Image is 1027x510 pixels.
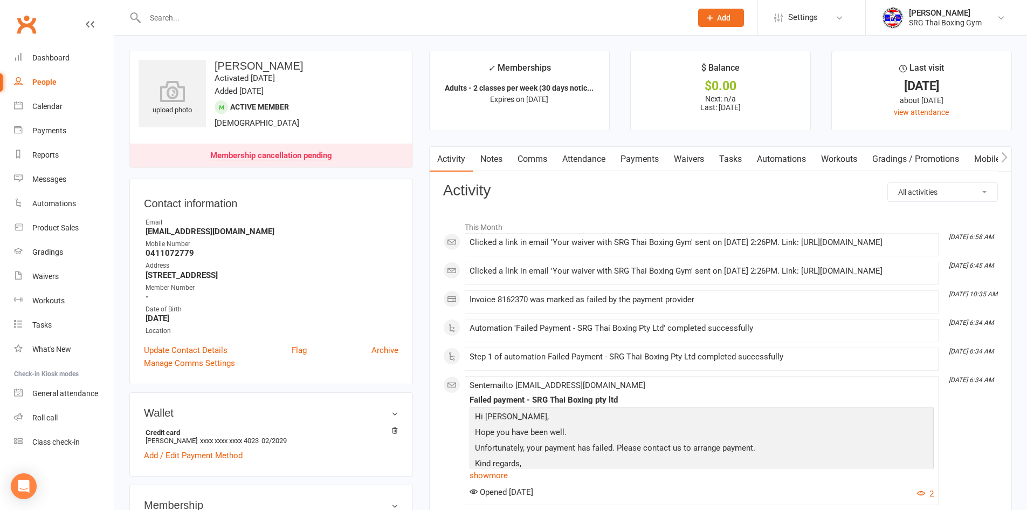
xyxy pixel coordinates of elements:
span: Opened [DATE] [470,487,533,497]
strong: Adults - 2 classes per week (30 days notic... [445,84,594,92]
a: Mobile App [967,147,1025,172]
li: [PERSON_NAME] [144,427,398,446]
li: This Month [443,216,998,233]
a: Clubworx [13,11,40,38]
h3: Wallet [144,407,398,419]
div: What's New [32,345,71,353]
h3: Contact information [144,193,398,209]
div: Class check-in [32,438,80,446]
i: [DATE] 6:34 AM [949,319,994,327]
strong: 0411072779 [146,248,398,258]
time: Activated [DATE] [215,73,275,83]
a: Dashboard [14,46,114,70]
i: [DATE] 6:34 AM [949,376,994,384]
div: Last visit [899,61,944,80]
div: upload photo [139,80,206,116]
strong: Credit card [146,429,393,437]
strong: [STREET_ADDRESS] [146,270,398,280]
p: Kind regards, [472,457,931,473]
i: [DATE] 10:35 AM [949,290,997,298]
span: Sent email to [EMAIL_ADDRESS][DOMAIN_NAME] [470,380,645,390]
i: [DATE] 6:34 AM [949,348,994,355]
div: about [DATE] [842,94,1002,106]
a: Comms [510,147,555,172]
div: Roll call [32,413,58,422]
p: Next: n/a Last: [DATE] [640,94,801,112]
a: Activity [430,147,473,172]
a: Payments [14,119,114,143]
div: Date of Birth [146,304,398,315]
div: Clicked a link in email 'Your waiver with SRG Thai Boxing Gym' sent on [DATE] 2:26PM. Link: [URL]... [470,267,934,276]
a: What's New [14,337,114,362]
a: view attendance [894,108,949,117]
div: Step 1 of automation Failed Payment - SRG Thai Boxing Pty Ltd completed successfully [470,352,934,362]
span: Active member [230,103,289,111]
div: General attendance [32,389,98,398]
a: People [14,70,114,94]
a: Update Contact Details [144,344,228,357]
div: Reports [32,151,59,159]
a: Manage Comms Settings [144,357,235,370]
a: Tasks [14,313,114,337]
a: Roll call [14,406,114,430]
p: Hope you have been well. [472,426,931,441]
a: Tasks [712,147,749,172]
a: show more [470,468,934,483]
div: Address [146,261,398,271]
div: Payments [32,126,66,135]
i: ✓ [488,63,495,73]
span: xxxx xxxx xxxx 4023 [200,437,259,445]
div: [PERSON_NAME] [909,8,982,18]
a: Notes [473,147,510,172]
div: Dashboard [32,53,70,62]
p: Hi [PERSON_NAME], [472,410,931,426]
div: Calendar [32,102,63,111]
strong: [DATE] [146,314,398,323]
a: Class kiosk mode [14,430,114,454]
a: Reports [14,143,114,167]
a: General attendance kiosk mode [14,382,114,406]
button: Add [698,9,744,27]
span: Settings [788,5,818,30]
span: Add [717,13,730,22]
div: Open Intercom Messenger [11,473,37,499]
a: Archive [371,344,398,357]
time: Added [DATE] [215,86,264,96]
div: Memberships [488,61,551,81]
a: Waivers [666,147,712,172]
a: Attendance [555,147,613,172]
a: Messages [14,167,114,192]
a: Waivers [14,264,114,289]
div: Location [146,326,398,336]
div: Messages [32,175,66,183]
a: Payments [613,147,666,172]
i: [DATE] 6:45 AM [949,262,994,269]
div: Member Number [146,283,398,293]
div: Product Sales [32,223,79,232]
h3: [PERSON_NAME] [139,60,404,72]
a: Automations [749,147,814,172]
div: Gradings [32,248,63,256]
strong: - [146,292,398,302]
a: Workouts [14,289,114,313]
i: [DATE] 6:58 AM [949,233,994,241]
div: Membership cancellation pending [210,152,332,160]
a: Add / Edit Payment Method [144,449,243,462]
div: Failed payment - SRG Thai Boxing pty ltd [470,396,934,405]
div: People [32,78,57,86]
div: $ Balance [701,61,740,80]
a: Automations [14,192,114,216]
div: Workouts [32,296,65,305]
a: Gradings [14,240,114,264]
a: Gradings / Promotions [865,147,967,172]
div: Invoice 8162370 was marked as failed by the payment provider [470,295,934,304]
a: Calendar [14,94,114,119]
input: Search... [142,10,684,25]
div: Clicked a link in email 'Your waiver with SRG Thai Boxing Gym' sent on [DATE] 2:26PM. Link: [URL]... [470,238,934,247]
a: Workouts [814,147,865,172]
a: Flag [292,344,307,357]
strong: [EMAIL_ADDRESS][DOMAIN_NAME] [146,227,398,236]
div: $0.00 [640,80,801,92]
span: Expires on [DATE] [490,95,548,104]
a: Product Sales [14,216,114,240]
